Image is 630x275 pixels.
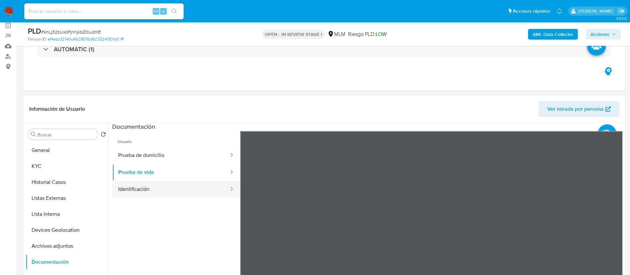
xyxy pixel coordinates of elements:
button: Lista Interna [26,206,109,222]
span: LOW [376,30,387,38]
span: Ver mirada por persona [547,101,604,117]
input: Buscar [38,132,95,138]
b: AML Data Collector [533,29,573,40]
b: Person ID [28,36,46,42]
a: Salir [618,8,625,15]
b: PLD [28,26,41,36]
a: Notificaciones [557,8,562,14]
div: AUTOMATIC (1) [37,42,611,57]
button: Documentación [26,254,109,270]
span: 3.163.0 [616,16,627,21]
span: Riesgo PLD: [348,31,387,38]
button: Volver al orden por defecto [101,132,106,139]
input: Buscar usuario o caso... [24,7,184,16]
button: Buscar [31,132,36,137]
button: General [26,142,109,158]
span: Alt [153,8,159,14]
button: Acciones [586,29,621,40]
span: Accesos rápidos [513,8,550,15]
span: # knLj32zUxoPjnhjkbZ0ludmE [41,29,101,35]
h3: AUTOMATIC (1) [54,46,94,53]
span: s [162,8,164,14]
a: ef4ebc32140c4628015d923324f301a0 [47,36,124,42]
button: Listas Externas [26,190,109,206]
div: MLM [327,31,345,38]
button: Devices Geolocation [26,222,109,238]
button: search-icon [167,7,181,16]
button: KYC [26,158,109,174]
button: Archivos adjuntos [26,238,109,254]
p: alan.cervantesmartinez@mercadolibre.com.mx [578,8,616,14]
span: Acciones [590,29,609,40]
button: Historial Casos [26,174,109,190]
h1: Información de Usuario [29,106,85,112]
p: OPEN - IN REVIEW STAGE I [262,30,325,39]
button: Ver mirada por persona [539,101,619,117]
button: AML Data Collector [528,29,578,40]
